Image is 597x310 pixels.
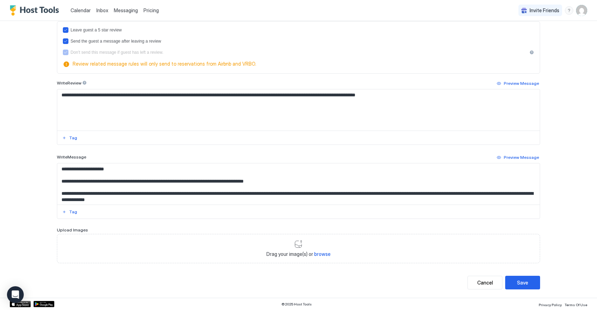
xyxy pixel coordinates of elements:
div: Leave guest a 5 star review [71,28,534,32]
span: Write Review [57,80,81,86]
a: Calendar [71,7,91,14]
a: Terms Of Use [565,301,587,308]
span: © 2025 Host Tools [281,302,312,307]
div: Preview Message [504,154,539,161]
div: disableMessageAfterReview [63,50,534,55]
button: Preview Message [496,153,540,162]
textarea: Input Field [57,89,540,131]
a: Google Play Store [34,301,54,307]
div: sendMessageAfterLeavingReview [63,38,534,44]
button: Save [505,276,540,289]
span: Drag your image(s) or [266,251,331,257]
a: App Store [10,301,31,307]
a: Privacy Policy [539,301,562,308]
span: Write Message [57,154,86,160]
a: Host Tools Logo [10,5,62,16]
button: Preview Message [496,79,540,88]
textarea: Input Field [57,163,540,205]
div: Cancel [477,279,493,286]
span: browse [314,251,331,257]
span: Terms Of Use [565,303,587,307]
div: reviewEnabled [63,27,534,33]
a: Messaging [114,7,138,14]
span: Inbox [96,7,108,13]
button: Cancel [467,276,502,289]
div: Preview Message [504,80,539,87]
div: Send the guest a message after leaving a review [71,39,534,44]
span: Messaging [114,7,138,13]
div: Save [517,279,528,286]
button: Tag [61,134,78,142]
span: Privacy Policy [539,303,562,307]
div: Tag [69,135,77,141]
span: Review related message rules will only send to reservations from Airbnb and VRBO. [73,61,531,67]
span: Upload Images [57,227,88,232]
div: Tag [69,209,77,215]
div: Open Intercom Messenger [7,286,24,303]
span: Invite Friends [530,7,559,14]
span: Pricing [143,7,159,14]
div: User profile [576,5,587,16]
div: menu [565,6,573,15]
div: Don't send this message if guest has left a review. [71,50,527,55]
button: Tag [61,208,78,216]
a: Inbox [96,7,108,14]
span: Calendar [71,7,91,13]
